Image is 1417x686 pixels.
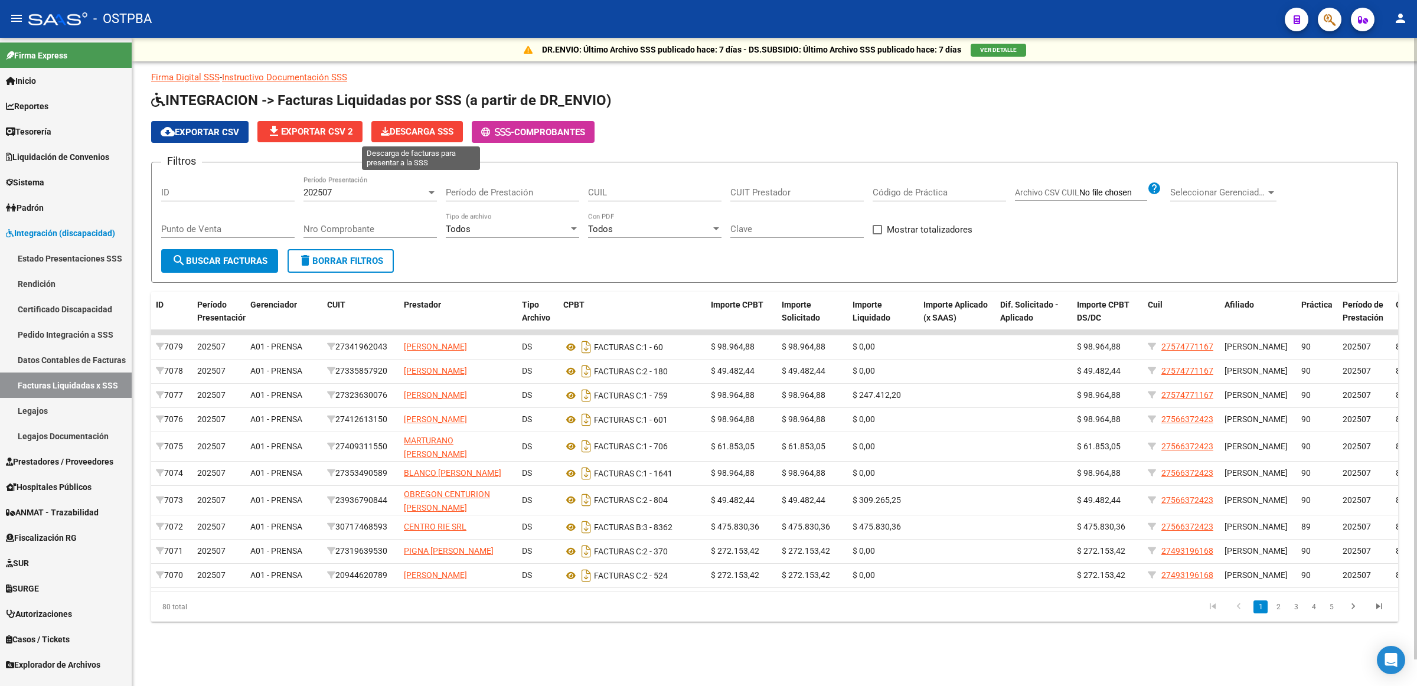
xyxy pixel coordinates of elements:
span: Borrar Filtros [298,256,383,266]
span: FACTURAS C: [594,495,643,505]
span: 202507 [1343,495,1371,505]
span: $ 61.853,05 [711,442,755,451]
datatable-header-cell: Importe CPBT [706,292,777,344]
span: 202507 [197,390,226,400]
div: 7070 [156,569,188,582]
span: 90 [1301,342,1311,351]
span: 202507 [197,468,226,478]
datatable-header-cell: ID [151,292,192,344]
span: 90 [1301,495,1311,505]
i: Descargar documento [579,542,594,561]
a: 1 [1253,600,1268,613]
span: $ 272.153,42 [711,546,759,556]
span: Casos / Tickets [6,633,70,646]
span: $ 49.482,44 [711,495,755,505]
a: 2 [1271,600,1285,613]
datatable-header-cell: Cuil [1143,292,1220,344]
a: Instructivo Documentación SSS [222,72,347,83]
span: Cuil [1148,300,1163,309]
button: Buscar Facturas [161,249,278,273]
span: 90 [1301,570,1311,580]
span: Descarga SSS [381,126,453,137]
div: 7076 [156,413,188,426]
span: $ 0,00 [853,442,875,451]
span: [PERSON_NAME] [1225,442,1288,451]
span: FACTURAS C: [594,342,643,352]
button: VER DETALLE [971,44,1026,57]
div: 23936790844 [327,494,394,507]
div: 27353490589 [327,466,394,480]
span: Autorizaciones [6,607,72,620]
span: Reportes [6,100,48,113]
span: $ 98.964,88 [711,414,755,424]
div: 1 - 706 [563,437,701,456]
span: $ 98.964,88 [1077,390,1121,400]
datatable-header-cell: Tipo Archivo [517,292,559,344]
span: Importe Aplicado (x SAAS) [923,300,988,323]
div: 7079 [156,340,188,354]
span: Mostrar totalizadores [887,223,972,237]
span: Exportar CSV [161,127,239,138]
i: Descargar documento [579,566,594,585]
span: Todos [446,224,471,234]
span: FACTURAS C: [594,571,643,580]
li: page 1 [1252,597,1269,617]
span: OBREGON CENTURION [PERSON_NAME] [404,489,490,512]
li: page 4 [1305,597,1323,617]
div: 7073 [156,494,188,507]
span: $ 49.482,44 [1077,495,1121,505]
span: A01 - PRENSA [250,522,302,531]
div: 7075 [156,440,188,453]
p: DR.ENVIO: Último Archivo SSS publicado hace: 7 días - DS.SUBSIDIO: Último Archivo SSS publicado h... [542,43,961,56]
datatable-header-cell: Período Presentación [192,292,246,344]
span: [PERSON_NAME] [404,390,467,400]
span: Seleccionar Gerenciador [1170,187,1266,198]
span: 202507 [197,495,226,505]
a: 5 [1324,600,1338,613]
span: Importe CPBT [711,300,763,309]
span: Gerenciador [250,300,297,309]
span: Explorador de Archivos [6,658,100,671]
span: $ 98.964,88 [782,414,825,424]
span: Comprobantes [514,127,585,138]
span: 202507 [1343,468,1371,478]
datatable-header-cell: CPBT [559,292,706,344]
span: $ 98.964,88 [711,468,755,478]
span: [PERSON_NAME] [1225,522,1288,531]
span: 27566372423 [1161,468,1213,478]
datatable-header-cell: Importe Liquidado [848,292,919,344]
span: Padrón [6,201,44,214]
span: Período de Prestación [1343,300,1383,323]
span: A01 - PRENSA [250,546,302,556]
div: 2 - 804 [563,491,701,509]
div: 27335857920 [327,364,394,378]
span: $ 247.412,20 [853,390,901,400]
span: [PERSON_NAME] [1225,390,1288,400]
span: 202507 [303,187,332,198]
span: ID [156,300,164,309]
span: A01 - PRENSA [250,495,302,505]
i: Descargar documento [579,410,594,429]
span: A01 - PRENSA [250,342,302,351]
span: Prestador [404,300,441,309]
i: Descargar documento [579,518,594,537]
span: Sistema [6,176,44,189]
span: Liquidación de Convenios [6,151,109,164]
span: DS [522,342,532,351]
span: 27574771167 [1161,390,1213,400]
span: DS [522,366,532,375]
span: $ 49.482,44 [1077,366,1121,375]
span: $ 272.153,42 [782,546,830,556]
span: 90 [1301,366,1311,375]
div: 20944620789 [327,569,394,582]
span: A01 - PRENSA [250,570,302,580]
div: 7078 [156,364,188,378]
span: 202507 [1343,546,1371,556]
h3: Filtros [161,153,202,169]
span: 202507 [1343,522,1371,531]
li: page 2 [1269,597,1287,617]
span: 27574771167 [1161,366,1213,375]
i: Descargar documento [579,464,594,483]
span: 27574771167 [1161,342,1213,351]
i: Descargar documento [579,437,594,456]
